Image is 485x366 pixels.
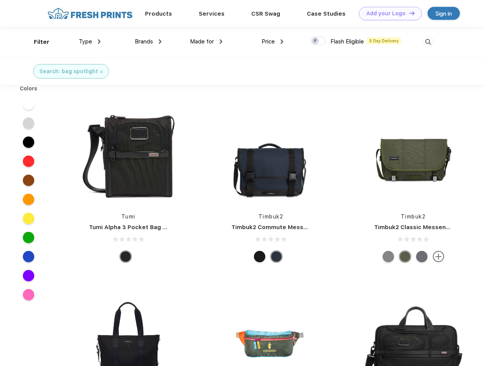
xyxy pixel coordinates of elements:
[271,251,282,262] div: Eco Nautical
[121,213,136,220] a: Tumi
[159,39,161,44] img: dropdown.png
[254,251,265,262] div: Eco Black
[399,251,411,262] div: Eco Army
[363,104,464,205] img: func=resize&h=266
[330,38,364,45] span: Flash Eligible
[409,11,415,15] img: DT
[436,9,452,18] div: Sign in
[374,224,469,231] a: Timbuk2 Classic Messenger Bag
[220,104,321,205] img: func=resize&h=266
[220,39,222,44] img: dropdown.png
[98,39,101,44] img: dropdown.png
[34,38,49,47] div: Filter
[366,10,405,17] div: Add your Logo
[422,36,434,48] img: desktop_search.svg
[100,71,103,73] img: filter_cancel.svg
[120,251,131,262] div: Black
[14,85,43,93] div: Colors
[78,104,179,205] img: func=resize&h=266
[428,7,460,20] a: Sign in
[262,38,275,45] span: Price
[45,7,135,20] img: fo%20logo%202.webp
[401,213,426,220] a: Timbuk2
[231,224,333,231] a: Timbuk2 Commute Messenger Bag
[39,67,98,75] div: Search: bag spotlight
[190,38,214,45] span: Made for
[135,38,153,45] span: Brands
[145,10,172,17] a: Products
[433,251,444,262] img: more.svg
[416,251,428,262] div: Eco Army Pop
[281,39,283,44] img: dropdown.png
[79,38,92,45] span: Type
[258,213,284,220] a: Timbuk2
[89,224,178,231] a: Tumi Alpha 3 Pocket Bag Small
[383,251,394,262] div: Eco Gunmetal
[367,37,401,44] span: 5 Day Delivery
